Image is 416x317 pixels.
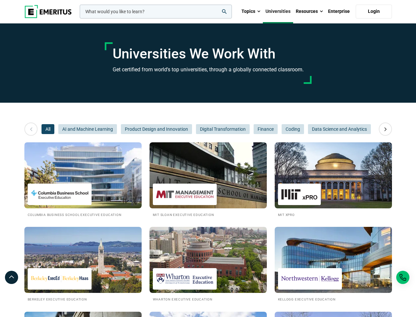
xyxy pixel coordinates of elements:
a: Login [356,5,392,18]
h2: Columbia Business School Executive Education [28,212,138,217]
button: Digital Transformation [196,124,250,134]
img: MIT xPRO [281,187,318,202]
h2: Kellogg Executive Education [278,296,389,302]
h1: Universities We Work With [113,46,304,62]
h2: Berkeley Executive Education [28,296,138,302]
img: Universities We Work With [24,227,142,293]
img: Universities We Work With [150,142,267,208]
img: Columbia Business School Executive Education [31,187,88,202]
img: Berkeley Executive Education [31,271,88,286]
a: Universities We Work With Columbia Business School Executive Education Columbia Business School E... [24,142,142,217]
img: Kellogg Executive Education [281,271,339,286]
button: All [42,124,54,134]
input: woocommerce-product-search-field-0 [80,5,232,18]
button: Product Design and Innovation [121,124,192,134]
a: Universities We Work With Berkeley Executive Education Berkeley Executive Education [24,227,142,302]
h2: Wharton Executive Education [153,296,263,302]
img: Universities We Work With [24,142,142,208]
button: AI and Machine Learning [58,124,117,134]
button: Data Science and Analytics [308,124,371,134]
a: Universities We Work With MIT Sloan Executive Education MIT Sloan Executive Education [150,142,267,217]
button: Coding [282,124,304,134]
button: Finance [254,124,278,134]
h2: MIT xPRO [278,212,389,217]
h2: MIT Sloan Executive Education [153,212,263,217]
img: Universities We Work With [150,227,267,293]
a: Universities We Work With Kellogg Executive Education Kellogg Executive Education [275,227,392,302]
img: Wharton Executive Education [156,271,213,286]
img: Universities We Work With [275,227,392,293]
a: Universities We Work With Wharton Executive Education Wharton Executive Education [150,227,267,302]
img: MIT Sloan Executive Education [156,187,213,202]
h3: Get certified from world’s top universities, through a globally connected classroom. [113,65,304,74]
a: Universities We Work With MIT xPRO MIT xPRO [275,142,392,217]
img: Universities We Work With [275,142,392,208]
